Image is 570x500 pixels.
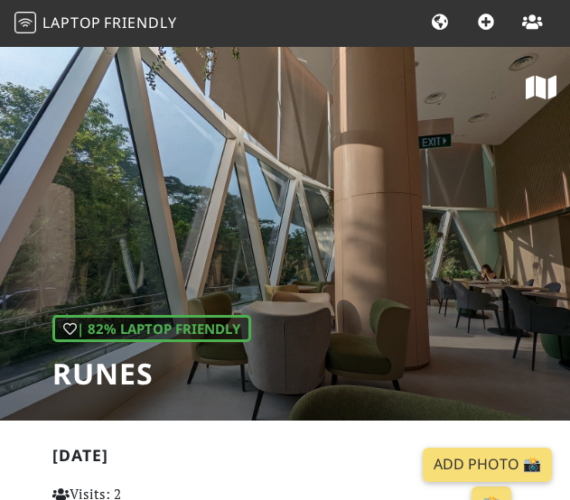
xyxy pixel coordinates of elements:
span: Friendly [104,13,176,32]
img: LaptopFriendly [14,12,36,33]
div: | 82% Laptop Friendly [52,315,251,342]
h1: Runes [52,356,251,391]
span: Laptop [42,13,101,32]
a: LaptopFriendly LaptopFriendly [14,8,177,40]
